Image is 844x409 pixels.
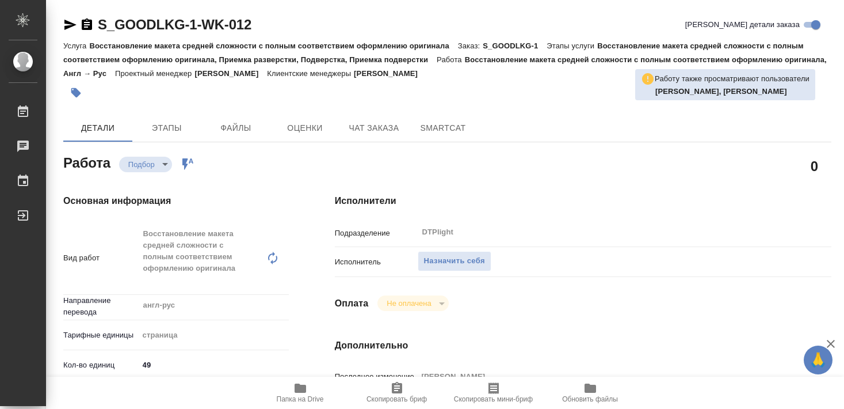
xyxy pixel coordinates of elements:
input: ✎ Введи что-нибудь [139,357,289,373]
p: Этапы услуги [547,41,597,50]
span: Скопировать бриф [366,395,427,403]
div: Подбор [119,157,172,172]
button: Подбор [125,160,158,169]
h4: Основная информация [63,194,289,208]
button: Назначить себя [418,251,491,271]
span: Оценки [277,121,333,135]
p: Подразделение [335,228,418,239]
p: Направление перевода [63,295,139,318]
button: Добавить тэг [63,80,89,105]
button: Скопировать ссылку [80,18,94,32]
span: Детали [70,121,125,135]
button: Обновить файлы [542,377,639,409]
button: Скопировать мини-бриф [445,377,542,409]
h4: Дополнительно [335,339,831,353]
h4: Оплата [335,297,369,310]
p: [PERSON_NAME] [354,69,426,78]
p: Клиентские менеджеры [267,69,354,78]
p: Кол-во единиц [63,359,139,371]
span: [PERSON_NAME] детали заказа [685,19,800,31]
h2: 0 [811,156,818,176]
button: Скопировать ссылку для ЯМессенджера [63,18,77,32]
h2: Работа [63,152,110,172]
button: Скопировать бриф [349,377,445,409]
input: Пустое поле [418,368,790,385]
p: Последнее изменение [335,371,418,383]
b: [PERSON_NAME], [PERSON_NAME] [655,87,787,96]
span: Папка на Drive [277,395,324,403]
span: Файлы [208,121,263,135]
div: Подбор [377,296,448,311]
p: Заказ: [458,41,483,50]
p: Вид работ [63,252,139,264]
p: S_GOODLKG-1 [483,41,547,50]
span: 🙏 [808,348,828,372]
p: Работу также просматривают пользователи [655,73,809,85]
p: [PERSON_NAME] [194,69,267,78]
p: Тарифные единицы [63,330,139,341]
span: SmartCat [415,121,471,135]
button: Папка на Drive [252,377,349,409]
p: Услуга [63,41,89,50]
button: 🙏 [804,346,832,374]
span: Обновить файлы [562,395,618,403]
span: Чат заказа [346,121,402,135]
p: Проектный менеджер [115,69,194,78]
p: Исполнитель [335,256,418,268]
p: Восстановление макета средней сложности с полным соответствием оформлению оригинала [89,41,457,50]
span: Этапы [139,121,194,135]
div: страница [139,325,289,345]
button: Не оплачена [383,298,434,308]
span: Назначить себя [424,255,485,268]
p: Работа [437,55,465,64]
h4: Исполнители [335,194,831,208]
span: Скопировать мини-бриф [454,395,533,403]
p: Васильева Ольга, Гусельников Роман [655,86,809,97]
a: S_GOODLKG-1-WK-012 [98,17,251,32]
